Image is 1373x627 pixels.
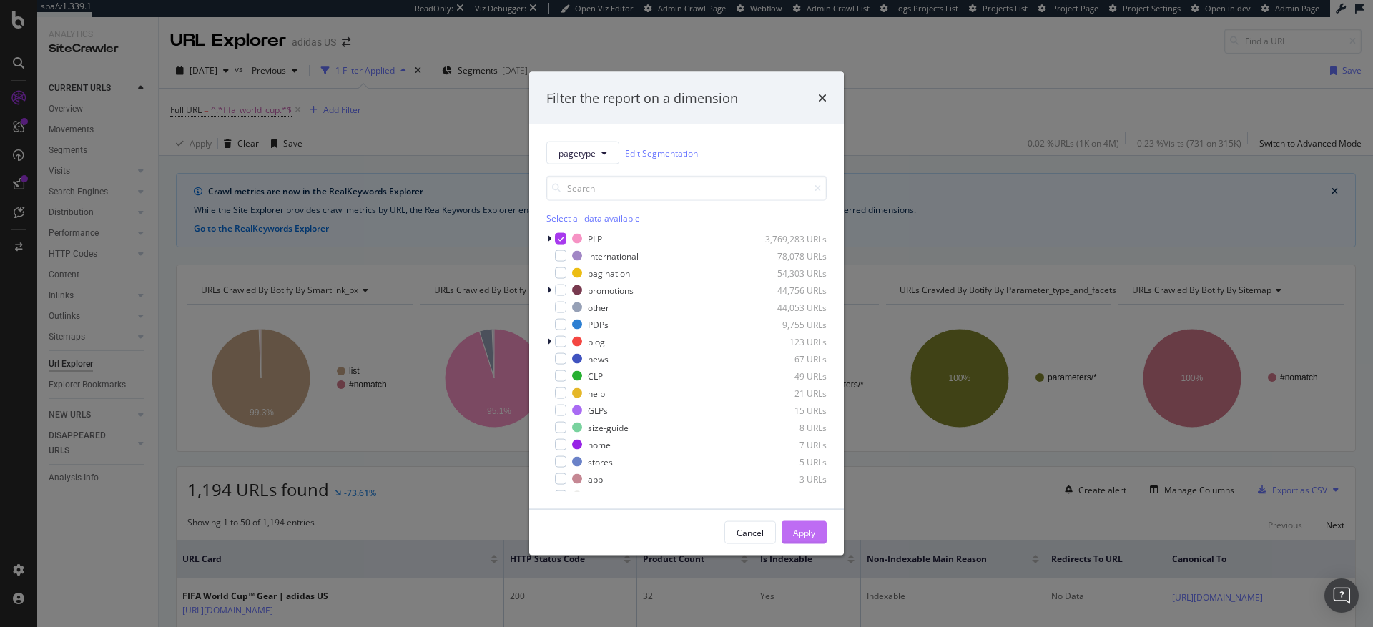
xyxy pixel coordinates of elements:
[793,526,815,538] div: Apply
[757,421,827,433] div: 8 URLs
[588,387,605,399] div: help
[529,71,844,556] div: modal
[546,142,619,164] button: pagetype
[588,232,602,245] div: PLP
[588,284,634,296] div: promotions
[558,147,596,159] span: pagetype
[818,89,827,107] div: times
[757,318,827,330] div: 9,755 URLs
[588,370,603,382] div: CLP
[757,267,827,279] div: 54,303 URLs
[757,284,827,296] div: 44,756 URLs
[757,455,827,468] div: 5 URLs
[588,404,608,416] div: GLPs
[757,250,827,262] div: 78,078 URLs
[757,490,827,502] div: 2 URLs
[588,473,603,485] div: app
[546,89,738,107] div: Filter the report on a dimension
[588,335,605,347] div: blog
[757,473,827,485] div: 3 URLs
[757,335,827,347] div: 123 URLs
[546,176,827,201] input: Search
[757,232,827,245] div: 3,769,283 URLs
[757,370,827,382] div: 49 URLs
[757,438,827,450] div: 7 URLs
[625,145,698,160] a: Edit Segmentation
[588,438,611,450] div: home
[782,521,827,544] button: Apply
[737,526,764,538] div: Cancel
[757,404,827,416] div: 15 URLs
[588,301,609,313] div: other
[757,352,827,365] div: 67 URLs
[546,212,827,224] div: Select all data available
[588,352,609,365] div: news
[757,301,827,313] div: 44,053 URLs
[1324,578,1359,613] div: Open Intercom Messenger
[588,318,609,330] div: PDPs
[588,250,639,262] div: international
[588,267,630,279] div: pagination
[588,490,619,502] div: account
[588,421,629,433] div: size-guide
[724,521,776,544] button: Cancel
[588,455,613,468] div: stores
[757,387,827,399] div: 21 URLs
